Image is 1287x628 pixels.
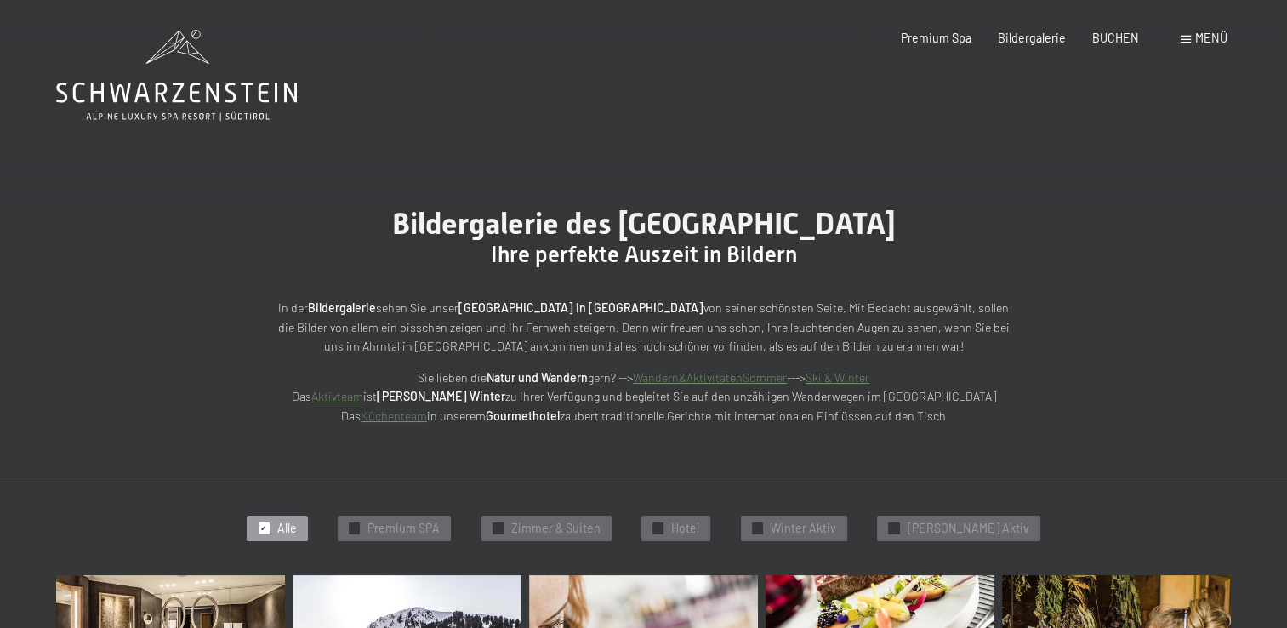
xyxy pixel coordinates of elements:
[260,523,267,534] span: ✓
[392,206,896,241] span: Bildergalerie des [GEOGRAPHIC_DATA]
[1195,31,1227,45] span: Menü
[311,389,363,403] a: Aktivteam
[491,242,797,267] span: Ihre perfekte Auszeit in Bildern
[806,370,869,385] a: Ski & Winter
[361,408,427,423] a: Küchenteam
[907,520,1028,537] span: [PERSON_NAME] Aktiv
[458,300,703,315] strong: [GEOGRAPHIC_DATA] in [GEOGRAPHIC_DATA]
[351,523,358,534] span: ✓
[655,523,662,534] span: ✓
[891,523,897,534] span: ✓
[367,520,440,537] span: Premium SPA
[754,523,760,534] span: ✓
[494,523,501,534] span: ✓
[511,520,601,537] span: Zimmer & Suiten
[633,370,787,385] a: Wandern&AktivitätenSommer
[377,389,505,403] strong: [PERSON_NAME] Winter
[308,300,376,315] strong: Bildergalerie
[901,31,971,45] a: Premium Spa
[771,520,836,537] span: Winter Aktiv
[671,520,699,537] span: Hotel
[270,299,1018,357] p: In der sehen Sie unser von seiner schönsten Seite. Mit Bedacht ausgewählt, sollen die Bilder von ...
[486,408,560,423] strong: Gourmethotel
[1092,31,1139,45] a: BUCHEN
[998,31,1066,45] a: Bildergalerie
[277,520,297,537] span: Alle
[270,368,1018,426] p: Sie lieben die gern? --> ---> Das ist zu Ihrer Verfügung und begleitet Sie auf den unzähligen Wan...
[487,370,588,385] strong: Natur und Wandern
